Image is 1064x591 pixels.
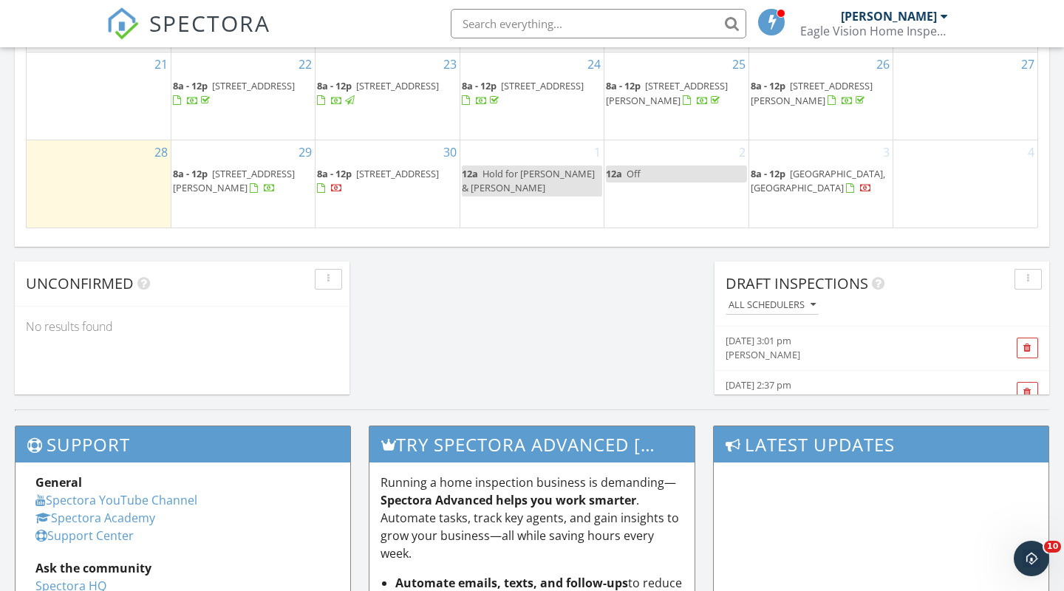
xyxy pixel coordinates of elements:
h3: Latest Updates [714,426,1048,462]
span: [STREET_ADDRESS][PERSON_NAME] [751,79,873,106]
a: Spectora YouTube Channel [35,492,197,508]
a: Go to September 21, 2025 [151,52,171,76]
a: 8a - 12p [STREET_ADDRESS] [173,78,313,109]
a: Go to September 30, 2025 [440,140,460,164]
span: 8a - 12p [173,79,208,92]
a: 8a - 12p [STREET_ADDRESS][PERSON_NAME] [751,78,891,109]
a: Go to October 4, 2025 [1025,140,1037,164]
span: [STREET_ADDRESS] [212,79,295,92]
iframe: Intercom live chat [1014,541,1049,576]
a: SPECTORA [106,20,270,51]
span: 8a - 12p [317,167,352,180]
td: Go to October 1, 2025 [460,140,604,228]
button: All schedulers [726,295,819,315]
span: 10 [1044,541,1061,553]
a: 8a - 12p [STREET_ADDRESS] [317,78,457,109]
a: Go to September 23, 2025 [440,52,460,76]
span: Unconfirmed [26,273,134,293]
a: Go to October 2, 2025 [736,140,748,164]
a: Go to September 27, 2025 [1018,52,1037,76]
td: Go to September 21, 2025 [27,52,171,140]
a: 8a - 12p [STREET_ADDRESS] [173,79,295,106]
td: Go to September 29, 2025 [171,140,315,228]
a: Spectora Academy [35,510,155,526]
a: Go to September 28, 2025 [151,140,171,164]
span: [STREET_ADDRESS][PERSON_NAME] [606,79,728,106]
td: Go to September 26, 2025 [748,52,893,140]
span: 8a - 12p [751,167,785,180]
a: Go to October 3, 2025 [880,140,893,164]
a: 8a - 12p [STREET_ADDRESS][PERSON_NAME] [606,78,746,109]
td: Go to September 23, 2025 [316,52,460,140]
div: [PERSON_NAME] [726,392,986,406]
a: 8a - 12p [STREET_ADDRESS][PERSON_NAME] [751,79,873,106]
span: 12a [606,167,622,180]
span: [STREET_ADDRESS] [356,167,439,180]
div: [PERSON_NAME] [726,348,986,362]
td: Go to September 22, 2025 [171,52,315,140]
a: [DATE] 2:37 pm [PERSON_NAME] [726,378,986,406]
span: 12a [462,167,478,180]
div: Eagle Vision Home Inspection, LLC [800,24,948,38]
a: Go to September 26, 2025 [873,52,893,76]
p: Running a home inspection business is demanding— . Automate tasks, track key agents, and gain ins... [381,474,684,562]
span: [GEOGRAPHIC_DATA], [GEOGRAPHIC_DATA] [751,167,885,194]
div: [PERSON_NAME] [841,9,937,24]
a: [DATE] 3:01 pm [PERSON_NAME] [726,334,986,362]
span: 8a - 12p [606,79,641,92]
span: [STREET_ADDRESS][PERSON_NAME] [173,167,295,194]
h3: Support [16,426,350,462]
input: Search everything... [451,9,746,38]
div: [DATE] 2:37 pm [726,378,986,392]
span: [STREET_ADDRESS] [501,79,584,92]
a: 8a - 12p [STREET_ADDRESS] [462,78,602,109]
a: 8a - 12p [STREET_ADDRESS][PERSON_NAME] [173,167,295,194]
a: 8a - 12p [GEOGRAPHIC_DATA], [GEOGRAPHIC_DATA] [751,165,891,197]
a: 8a - 12p [STREET_ADDRESS] [317,165,457,197]
td: Go to September 24, 2025 [460,52,604,140]
td: Go to September 30, 2025 [316,140,460,228]
div: [DATE] 3:01 pm [726,334,986,348]
a: 8a - 12p [STREET_ADDRESS] [462,79,584,106]
td: Go to September 28, 2025 [27,140,171,228]
a: 8a - 12p [STREET_ADDRESS][PERSON_NAME] [606,79,728,106]
a: 8a - 12p [STREET_ADDRESS] [317,167,439,194]
div: Ask the community [35,559,330,577]
td: Go to September 27, 2025 [893,52,1037,140]
span: 8a - 12p [751,79,785,92]
a: Go to September 22, 2025 [296,52,315,76]
span: 8a - 12p [317,79,352,92]
a: Go to September 25, 2025 [729,52,748,76]
span: Hold for [PERSON_NAME] & [PERSON_NAME] [462,167,595,194]
span: Draft Inspections [726,273,868,293]
a: Support Center [35,527,134,544]
td: Go to October 2, 2025 [604,140,748,228]
a: Go to September 24, 2025 [584,52,604,76]
span: 8a - 12p [173,167,208,180]
a: 8a - 12p [STREET_ADDRESS][PERSON_NAME] [173,165,313,197]
td: Go to October 4, 2025 [893,140,1037,228]
strong: Spectora Advanced helps you work smarter [381,492,636,508]
a: 8a - 12p [STREET_ADDRESS] [317,79,439,106]
a: 8a - 12p [GEOGRAPHIC_DATA], [GEOGRAPHIC_DATA] [751,167,885,194]
div: All schedulers [729,300,816,310]
td: Go to October 3, 2025 [748,140,893,228]
h3: Try spectora advanced [DATE] [369,426,695,462]
strong: Automate emails, texts, and follow-ups [395,575,628,591]
strong: General [35,474,82,491]
span: 8a - 12p [462,79,497,92]
a: Go to September 29, 2025 [296,140,315,164]
div: No results found [15,307,349,346]
span: [STREET_ADDRESS] [356,79,439,92]
span: SPECTORA [149,7,270,38]
a: Go to October 1, 2025 [591,140,604,164]
img: The Best Home Inspection Software - Spectora [106,7,139,40]
span: Off [627,167,641,180]
td: Go to September 25, 2025 [604,52,748,140]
